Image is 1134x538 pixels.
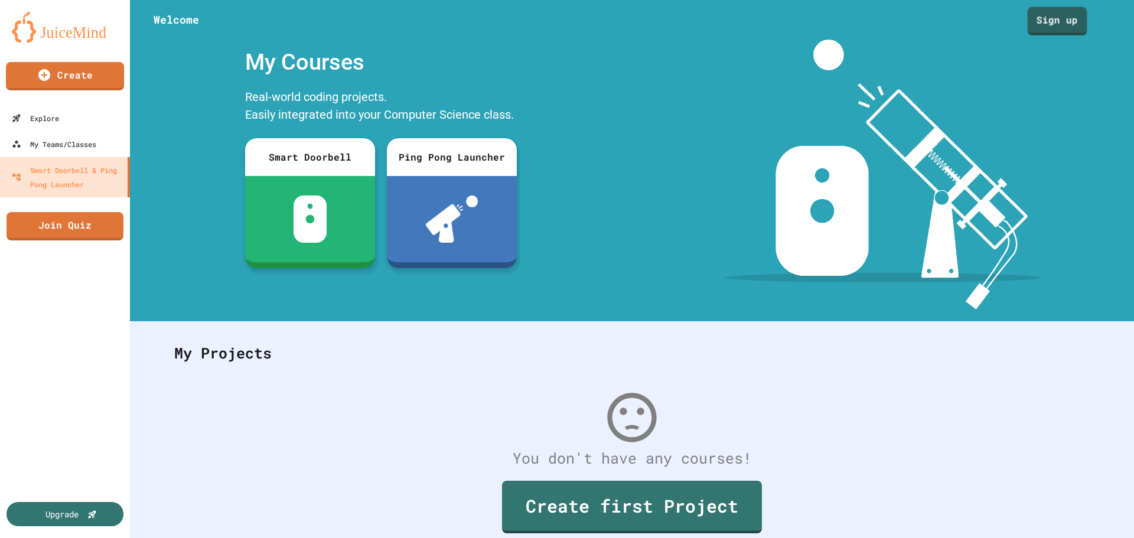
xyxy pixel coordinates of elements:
[45,508,79,520] div: Upgrade
[502,481,762,533] a: Create first Project
[12,111,59,125] div: Explore
[162,330,1102,376] div: My Projects
[725,40,1041,309] img: banner-image-my-projects.png
[6,62,124,90] a: Create
[239,40,523,85] div: My Courses
[245,138,375,176] div: Smart Doorbell
[12,12,118,43] img: logo-orange.svg
[6,212,123,240] a: Join Quiz
[239,85,523,129] div: Real-world coding projects. Easily integrated into your Computer Science class.
[162,447,1102,469] div: You don't have any courses!
[426,195,478,243] img: ppl-with-ball.png
[294,195,327,243] img: sdb-white.svg
[12,137,96,151] div: My Teams/Classes
[387,138,517,176] div: Ping Pong Launcher
[1028,7,1087,35] a: Sign up
[12,163,123,191] div: Smart Doorbell & Ping Pong Launcher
